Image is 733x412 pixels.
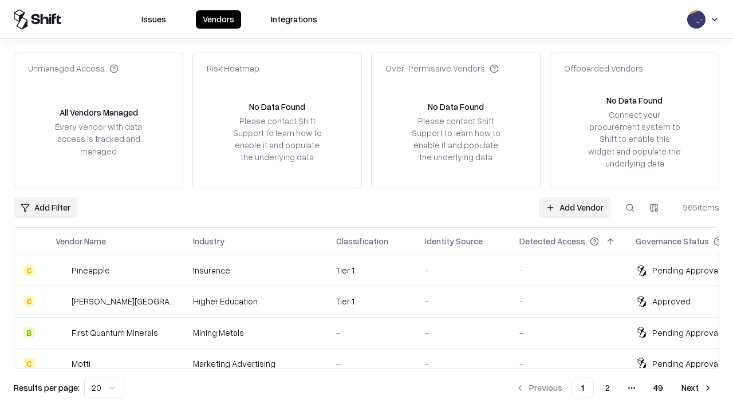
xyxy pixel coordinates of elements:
[636,235,709,247] div: Governance Status
[56,265,67,276] img: Pineapple
[425,327,501,339] div: -
[519,327,617,339] div: -
[56,296,67,307] img: Reichman University
[596,378,619,398] button: 2
[336,235,388,247] div: Classification
[193,327,318,339] div: Mining Metals
[572,378,594,398] button: 1
[249,101,305,113] div: No Data Found
[14,197,77,218] button: Add Filter
[652,327,720,339] div: Pending Approval
[207,62,259,74] div: Risk Heatmap
[539,197,610,218] a: Add Vendor
[336,295,407,307] div: Tier 1
[336,358,407,370] div: -
[336,264,407,276] div: Tier 1
[264,10,324,29] button: Integrations
[23,296,35,307] div: C
[385,62,499,74] div: Over-Permissive Vendors
[519,235,585,247] div: Detected Access
[652,358,720,370] div: Pending Approval
[336,327,407,339] div: -
[519,264,617,276] div: -
[56,327,67,338] img: First Quantum Minerals
[652,295,691,307] div: Approved
[196,10,241,29] button: Vendors
[193,235,224,247] div: Industry
[673,201,719,213] div: 965 items
[425,264,501,276] div: -
[135,10,173,29] button: Issues
[56,235,106,247] div: Vendor Name
[230,115,325,164] div: Please contact Shift Support to learn how to enable it and populate the underlying data
[425,295,501,307] div: -
[564,62,643,74] div: Offboarded Vendors
[14,382,80,394] p: Results per page:
[509,378,719,398] nav: pagination
[425,235,483,247] div: Identity Source
[675,378,719,398] button: Next
[428,101,484,113] div: No Data Found
[193,264,318,276] div: Insurance
[23,327,35,338] div: B
[51,121,146,157] div: Every vendor with data access is tracked and managed
[72,295,175,307] div: [PERSON_NAME][GEOGRAPHIC_DATA]
[193,295,318,307] div: Higher Education
[72,264,110,276] div: Pineapple
[72,358,90,370] div: Motti
[519,358,617,370] div: -
[23,358,35,369] div: C
[408,115,503,164] div: Please contact Shift Support to learn how to enable it and populate the underlying data
[606,94,663,106] div: No Data Found
[28,62,119,74] div: Unmanaged Access
[425,358,501,370] div: -
[193,358,318,370] div: Marketing Advertising
[652,264,720,276] div: Pending Approval
[72,327,158,339] div: First Quantum Minerals
[644,378,672,398] button: 49
[56,358,67,369] img: Motti
[519,295,617,307] div: -
[60,106,138,118] div: All Vendors Managed
[23,265,35,276] div: C
[587,109,682,169] div: Connect your procurement system to Shift to enable this widget and populate the underlying data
